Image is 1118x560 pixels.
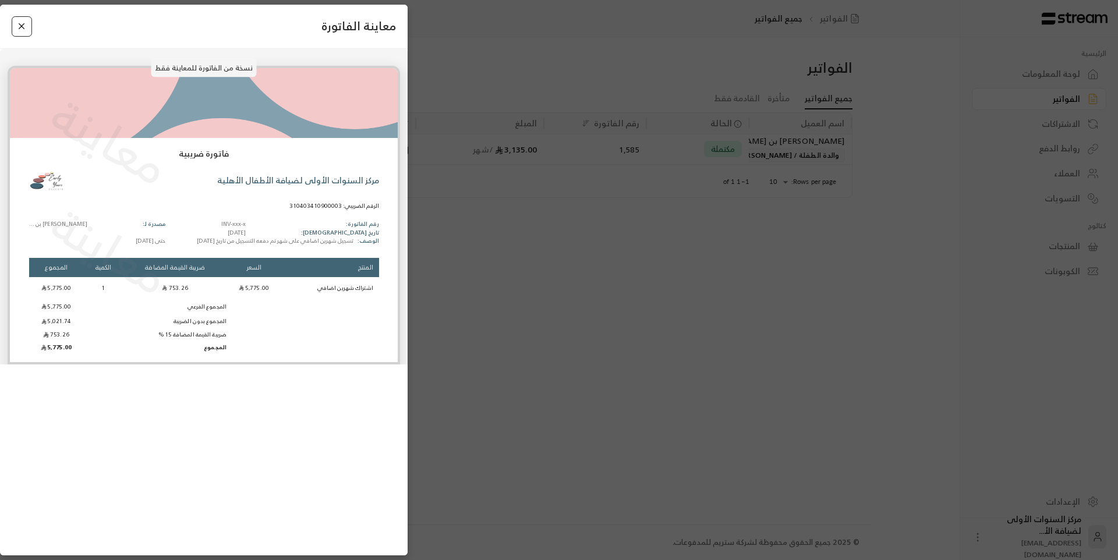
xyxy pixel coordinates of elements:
[151,58,257,77] p: نسخة من الفاتورة للمعاينة فقط
[29,257,379,355] table: Products
[217,175,379,187] p: مركز السنوات الأولى لضيافة الأطفال الأهلية
[227,258,281,277] th: السعر
[281,258,379,277] th: المنتج
[321,17,396,35] span: معاينة الفاتورة
[29,202,379,211] p: الرقم الضريبي: 310403410900003
[29,299,84,314] td: 5,775.00
[10,68,398,138] img: image%20%286%29_zyozz.png
[29,147,379,160] p: فاتورة ضريبية
[358,237,379,246] p: الوصف:
[83,329,227,341] td: ضريبة القيمة المضافة 15%
[143,220,166,229] p: مصدرة لـ:
[301,229,379,238] p: تاريخ [DEMOGRAPHIC_DATA]:
[281,278,379,297] td: اشتراك شهرين اضافي
[123,278,227,297] td: 753.26
[123,258,227,277] th: ضريبة القيمة المضافة
[301,220,379,229] p: رقم الفاتورة:
[227,278,281,297] td: 5,775.00
[29,164,64,199] img: Logo
[132,237,358,246] p: تسجيل شهرين اضافي على شهر تم دفعه التسجيل من تاريخ [DATE] حتى [DATE]
[221,229,246,238] p: [DATE]
[221,220,246,229] p: INV-xxx-x
[83,299,227,314] td: المجموع الفرعي
[29,258,84,277] th: المجموع
[29,342,84,353] td: 5,775.00
[38,189,182,311] p: معاينة
[29,220,87,229] p: [PERSON_NAME] بن [PERSON_NAME]
[29,278,84,297] td: 5,775.00
[83,342,227,353] td: المجموع
[38,79,182,202] p: معاينة
[29,329,84,341] td: 753.26
[83,316,227,327] td: المجموع بدون الضريبة
[12,16,32,37] button: Close
[29,316,84,327] td: 5,021.74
